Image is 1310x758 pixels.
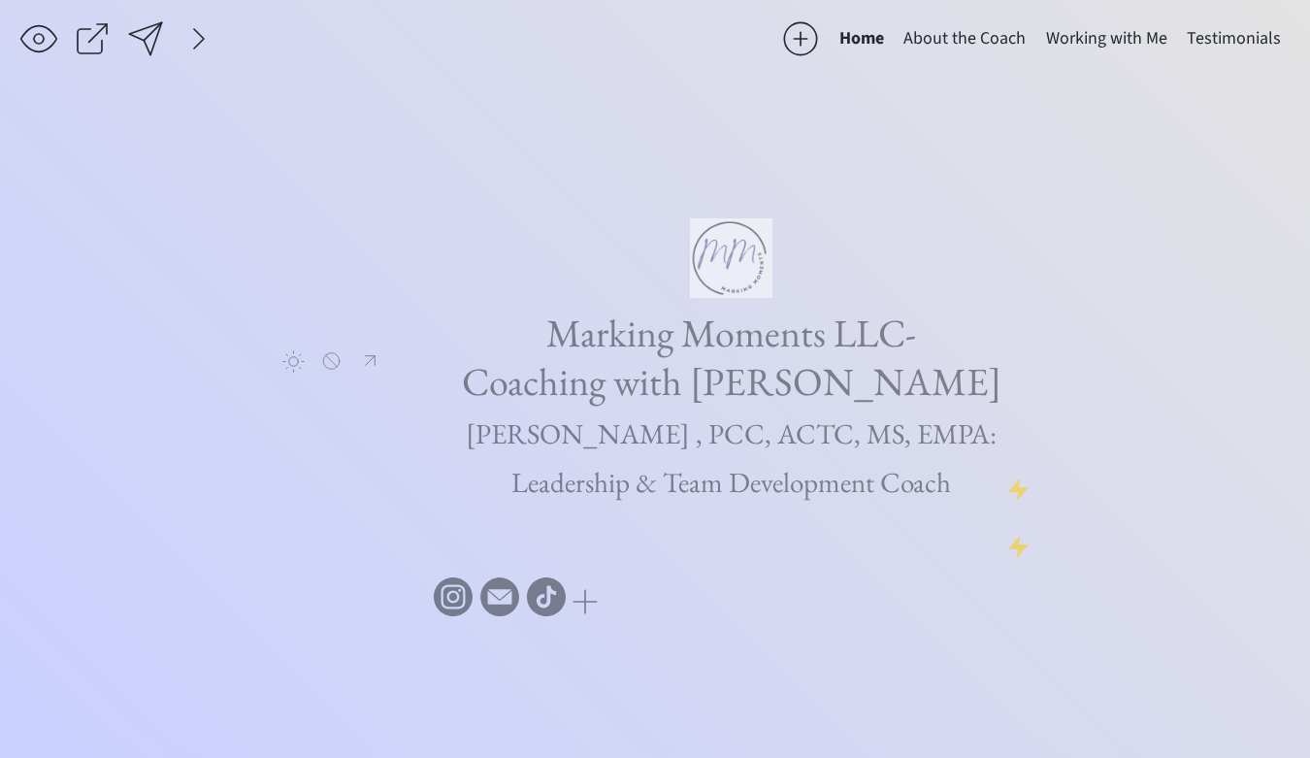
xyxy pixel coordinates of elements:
[1177,19,1291,58] button: Testimonials
[1036,19,1177,58] button: Working with Me
[511,464,951,501] span: Leadership & Team Development Coach
[830,19,894,58] button: Home
[429,218,1033,503] h1: Marking Moments LLC- Coaching with [PERSON_NAME]
[690,218,772,298] img: MM%20Logo_Comp%20FINAL.jpg
[894,19,1035,58] button: About the Coach
[466,415,997,452] span: [PERSON_NAME] , PCC, ACTC, MS, EMPA:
